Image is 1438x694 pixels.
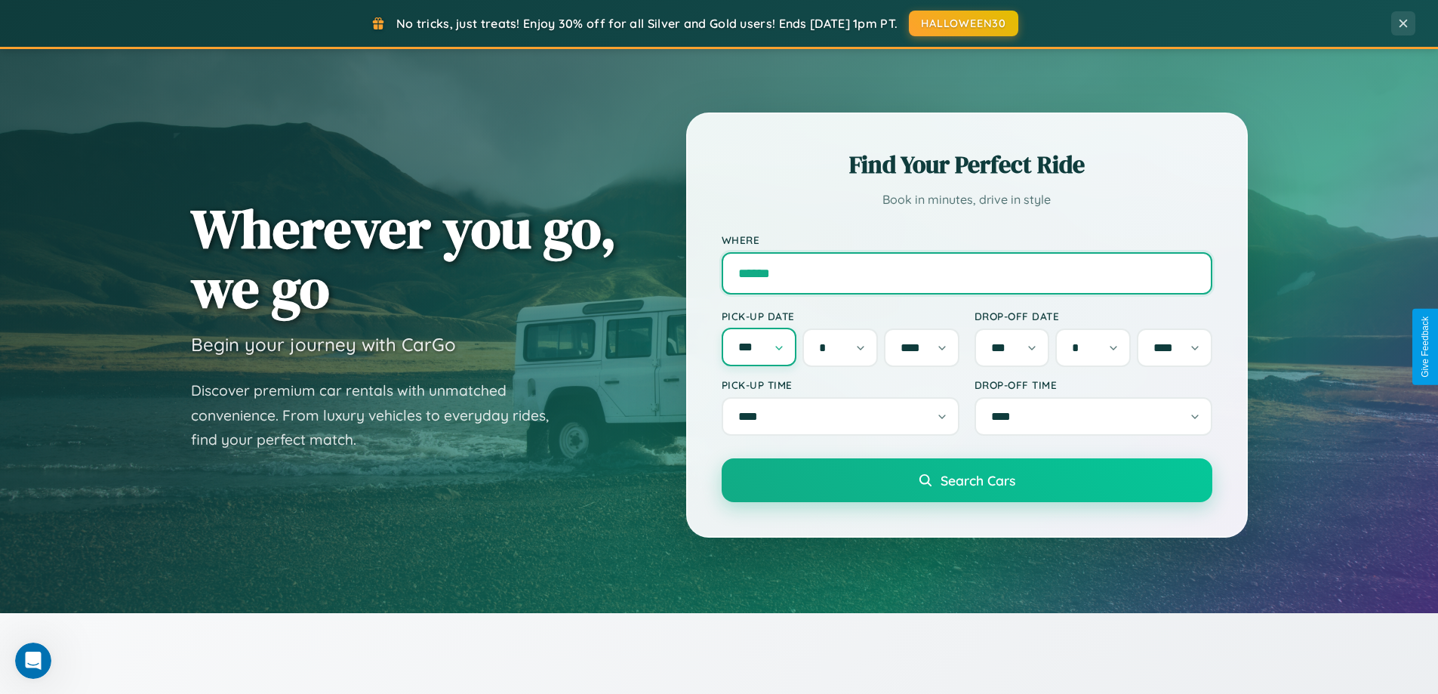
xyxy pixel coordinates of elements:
[191,333,456,356] h3: Begin your journey with CarGo
[15,643,51,679] iframe: Intercom live chat
[975,378,1212,391] label: Drop-off Time
[191,378,568,452] p: Discover premium car rentals with unmatched convenience. From luxury vehicles to everyday rides, ...
[191,199,617,318] h1: Wherever you go, we go
[722,310,959,322] label: Pick-up Date
[1420,316,1430,378] div: Give Feedback
[396,16,898,31] span: No tricks, just treats! Enjoy 30% off for all Silver and Gold users! Ends [DATE] 1pm PT.
[722,233,1212,246] label: Where
[722,189,1212,211] p: Book in minutes, drive in style
[722,458,1212,502] button: Search Cars
[975,310,1212,322] label: Drop-off Date
[909,11,1018,36] button: HALLOWEEN30
[722,378,959,391] label: Pick-up Time
[722,148,1212,181] h2: Find Your Perfect Ride
[941,472,1015,489] span: Search Cars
